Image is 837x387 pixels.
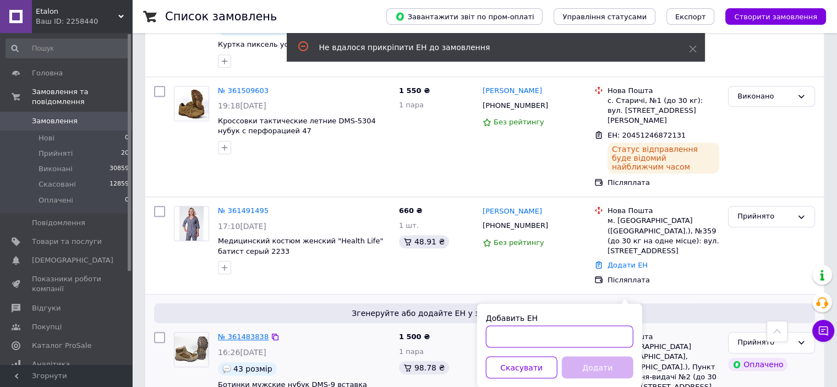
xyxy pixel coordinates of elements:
a: [PERSON_NAME] [483,206,542,217]
span: 20 [121,149,129,159]
h1: Список замовлень [165,10,277,23]
div: с. Старичі, №1 (до 30 кг): вул. [STREET_ADDRESS][PERSON_NAME] [608,96,719,126]
span: 43 розмір [233,364,272,373]
span: [PHONE_NUMBER] [483,221,548,230]
span: Без рейтингу [494,238,544,247]
span: 30859 [110,164,129,174]
button: Управління статусами [554,8,655,25]
div: Виконано [737,91,792,102]
span: 0 [125,133,129,143]
span: Прийняті [39,149,73,159]
div: Статус відправлення буде відомий найближчим часом [608,143,719,173]
a: Медицинский костюм женский "Health Life" батист серый 2233 [218,237,383,255]
span: Товари та послуги [32,237,102,247]
span: 19:18[DATE] [218,101,266,110]
div: 98.78 ₴ [399,361,449,374]
span: 1 шт. [399,221,419,230]
div: м. [GEOGRAPHIC_DATA] ([GEOGRAPHIC_DATA].), №359 (до 30 кг на одне місце): вул. [STREET_ADDRESS] [608,216,719,256]
span: 1 500 ₴ [399,333,430,341]
span: Замовлення [32,116,78,126]
span: Покупці [32,322,62,332]
span: 17:10[DATE] [218,222,266,231]
button: Скасувати [486,356,557,378]
span: 1 550 ₴ [399,86,430,95]
span: 12859 [110,179,129,189]
span: Експорт [675,13,706,21]
span: 0 [125,195,129,205]
img: Фото товару [174,336,209,363]
div: Ваш ID: 2258440 [36,17,132,26]
a: Фото товару [174,206,209,241]
span: Виконані [39,164,73,174]
a: Додати ЕН [608,261,648,269]
span: Головна [32,68,63,78]
span: 16:26[DATE] [218,348,266,357]
a: № 361483838 [218,333,269,341]
span: Відгуки [32,303,61,313]
img: Фото товару [174,86,208,121]
div: Прийнято [737,211,792,222]
div: Оплачено [728,358,787,371]
span: Повідомлення [32,218,85,228]
span: Оплачені [39,195,73,205]
button: Експорт [666,8,715,25]
div: Післяплата [608,178,719,188]
div: Прийнято [737,337,792,348]
span: Нові [39,133,54,143]
button: Створити замовлення [725,8,826,25]
div: Нова Пошта [608,86,719,96]
img: Фото товару [179,206,204,241]
span: [DEMOGRAPHIC_DATA] [32,255,113,265]
span: Показники роботи компанії [32,274,102,294]
span: 1 пара [399,347,424,356]
span: 660 ₴ [399,206,423,215]
span: Etalon [36,7,118,17]
div: Нова Пошта [608,206,719,216]
button: Завантажити звіт по пром-оплаті [386,8,543,25]
div: Не вдалося прикріпити ЕН до замовлення [319,42,661,53]
span: ЕН: 20451246872131 [608,131,686,139]
span: Замовлення та повідомлення [32,87,132,107]
label: Добавить ЕН [486,313,538,322]
a: Фото товару [174,86,209,121]
span: Завантажити звіт по пром-оплаті [395,12,534,21]
span: Створити замовлення [734,13,817,21]
span: 1 пара [399,101,424,109]
a: Кроссовки тактические летние DMS-5304 нубук с перфорацией 47 [218,117,376,135]
div: Нова Пошта [608,332,719,342]
a: Фото товару [174,332,209,367]
a: № 361509603 [218,86,269,95]
button: Чат з покупцем [812,320,834,342]
span: Аналітика [32,359,70,369]
a: № 361491495 [218,206,269,215]
a: Куртка пиксель уставная (рип-стоп) 64-66 [218,40,379,48]
span: Згенеруйте або додайте ЕН у замовлення, щоб отримати оплату [158,308,811,319]
span: Скасовані [39,179,76,189]
div: Післяплата [608,275,719,285]
a: Створити замовлення [714,12,826,20]
a: [PERSON_NAME] [483,86,542,96]
span: Без рейтингу [494,118,544,126]
span: Управління статусами [562,13,647,21]
span: [PHONE_NUMBER] [483,101,548,110]
div: 48.91 ₴ [399,235,449,248]
input: Пошук [6,39,130,58]
span: Каталог ProSale [32,341,91,351]
img: :speech_balloon: [222,364,231,373]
